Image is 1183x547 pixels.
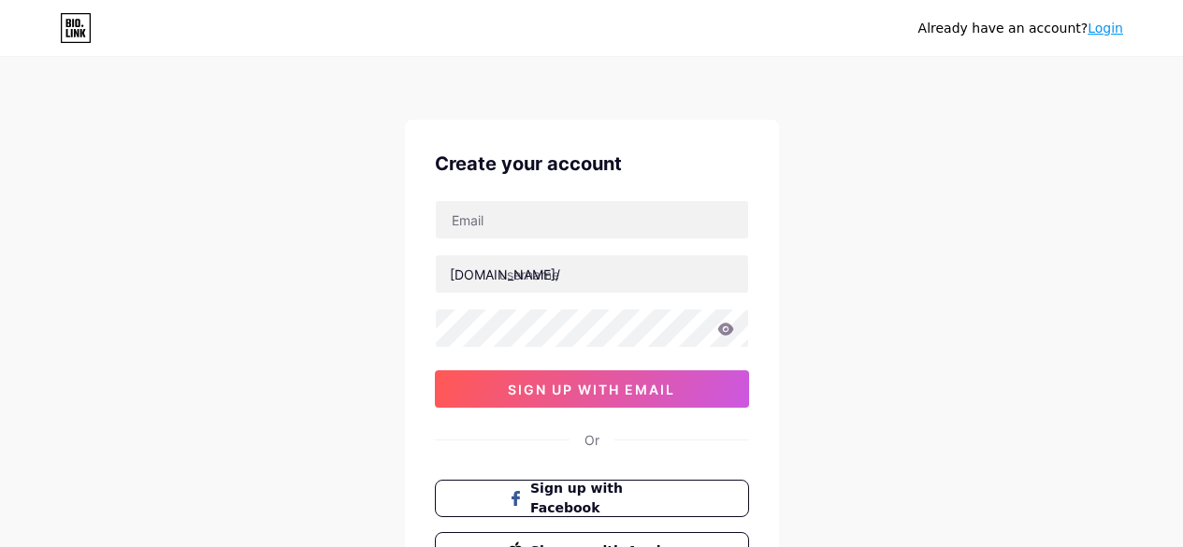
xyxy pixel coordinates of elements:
[436,201,748,238] input: Email
[1088,21,1123,36] a: Login
[584,430,599,450] div: Or
[436,255,748,293] input: username
[918,19,1123,38] div: Already have an account?
[435,480,749,517] button: Sign up with Facebook
[530,479,675,518] span: Sign up with Facebook
[435,150,749,178] div: Create your account
[450,265,560,284] div: [DOMAIN_NAME]/
[435,370,749,408] button: sign up with email
[508,381,675,397] span: sign up with email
